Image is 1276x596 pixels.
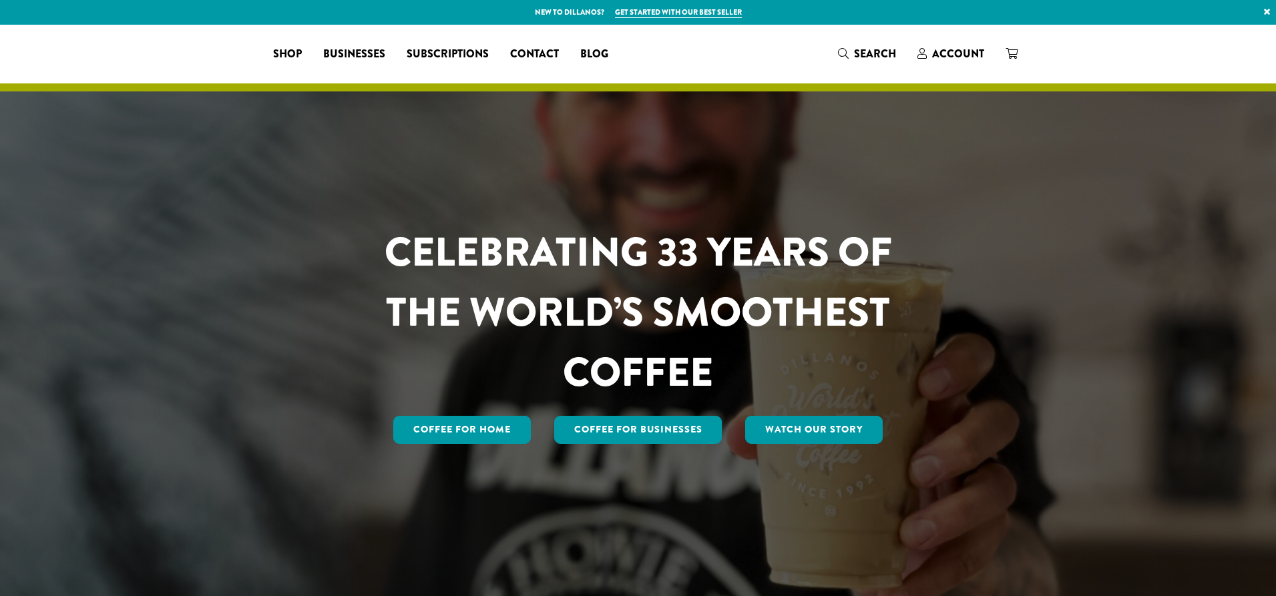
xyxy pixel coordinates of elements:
span: Businesses [323,46,385,63]
a: Shop [262,43,312,65]
span: Account [932,46,984,61]
span: Subscriptions [407,46,489,63]
span: Shop [273,46,302,63]
a: Get started with our best seller [615,7,742,18]
a: Watch Our Story [745,416,883,444]
span: Contact [510,46,559,63]
a: Coffee for Home [393,416,531,444]
a: Coffee For Businesses [554,416,722,444]
span: Blog [580,46,608,63]
h1: CELEBRATING 33 YEARS OF THE WORLD’S SMOOTHEST COFFEE [345,222,931,402]
a: Search [827,43,907,65]
span: Search [854,46,896,61]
